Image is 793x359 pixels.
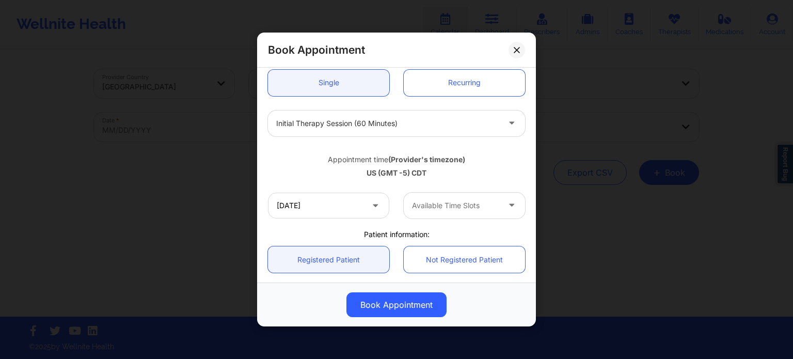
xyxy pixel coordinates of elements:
div: US (GMT -5) CDT [268,168,525,178]
a: Not Registered Patient [404,246,525,273]
div: Appointment time [268,154,525,165]
h2: Book Appointment [268,43,365,57]
div: Initial Therapy Session (60 minutes) [276,111,499,136]
div: Patient information: [261,229,532,240]
input: MM/DD/YYYY [268,193,389,218]
button: Book Appointment [346,292,447,317]
a: Single [268,70,389,96]
a: Recurring [404,70,525,96]
a: Registered Patient [268,246,389,273]
b: (Provider's timezone) [388,155,465,164]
